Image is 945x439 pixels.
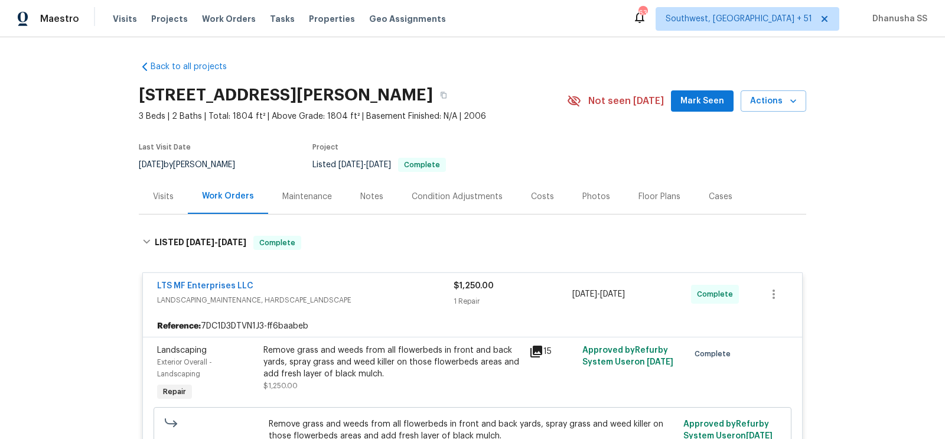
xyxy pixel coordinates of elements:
[312,144,338,151] span: Project
[40,13,79,25] span: Maestro
[186,238,246,246] span: -
[433,84,454,106] button: Copy Address
[151,13,188,25] span: Projects
[282,191,332,203] div: Maintenance
[139,110,567,122] span: 3 Beds | 2 Baths | Total: 1804 ft² | Above Grade: 1804 ft² | Basement Finished: N/A | 2006
[139,89,433,101] h2: [STREET_ADDRESS][PERSON_NAME]
[218,238,246,246] span: [DATE]
[157,359,212,378] span: Exterior Overall - Landscaping
[454,295,572,307] div: 1 Repair
[572,290,597,298] span: [DATE]
[157,346,207,355] span: Landscaping
[582,191,610,203] div: Photos
[139,144,191,151] span: Last Visit Date
[113,13,137,25] span: Visits
[666,13,812,25] span: Southwest, [GEOGRAPHIC_DATA] + 51
[369,13,446,25] span: Geo Assignments
[153,191,174,203] div: Visits
[139,158,249,172] div: by [PERSON_NAME]
[255,237,300,249] span: Complete
[309,13,355,25] span: Properties
[412,191,503,203] div: Condition Adjustments
[582,346,673,366] span: Approved by Refurby System User on
[157,294,454,306] span: LANDSCAPING_MAINTENANCE, HARDSCAPE_LANDSCAPE
[263,344,522,380] div: Remove grass and weeds from all flowerbeds in front and back yards, spray grass and weed killer o...
[531,191,554,203] div: Costs
[529,344,575,359] div: 15
[139,161,164,169] span: [DATE]
[572,288,625,300] span: -
[338,161,363,169] span: [DATE]
[454,282,494,290] span: $1,250.00
[600,290,625,298] span: [DATE]
[697,288,738,300] span: Complete
[263,382,298,389] span: $1,250.00
[399,161,445,168] span: Complete
[202,190,254,202] div: Work Orders
[671,90,734,112] button: Mark Seen
[647,358,673,366] span: [DATE]
[312,161,446,169] span: Listed
[143,316,802,337] div: 7DC1D3DTVN1J3-ff6baabeb
[186,238,214,246] span: [DATE]
[638,7,647,19] div: 630
[157,320,201,332] b: Reference:
[202,13,256,25] span: Work Orders
[680,94,724,109] span: Mark Seen
[638,191,680,203] div: Floor Plans
[155,236,246,250] h6: LISTED
[588,95,664,107] span: Not seen [DATE]
[338,161,391,169] span: -
[709,191,732,203] div: Cases
[750,94,797,109] span: Actions
[157,282,253,290] a: LTS MF Enterprises LLC
[139,61,252,73] a: Back to all projects
[741,90,806,112] button: Actions
[158,386,191,398] span: Repair
[360,191,383,203] div: Notes
[139,224,806,262] div: LISTED [DATE]-[DATE]Complete
[868,13,927,25] span: Dhanusha SS
[366,161,391,169] span: [DATE]
[270,15,295,23] span: Tasks
[695,348,735,360] span: Complete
